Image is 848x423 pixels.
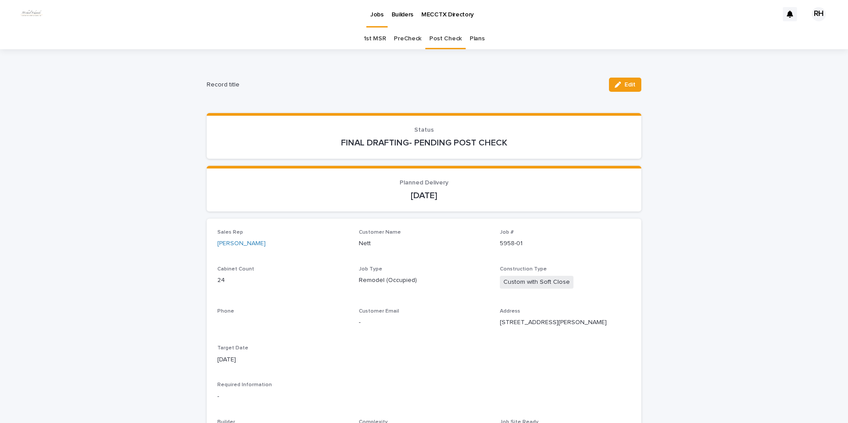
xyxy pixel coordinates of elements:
[18,5,45,23] img: dhEtdSsQReaQtgKTuLrt
[217,137,631,148] p: FINAL DRAFTING- PENDING POST CHECK
[217,230,243,235] span: Sales Rep
[359,266,382,272] span: Job Type
[500,266,547,272] span: Construction Type
[217,190,631,201] p: [DATE]
[217,309,234,314] span: Phone
[207,81,602,89] h2: Record title
[217,382,272,388] span: Required Information
[217,266,254,272] span: Cabinet Count
[394,28,421,49] a: PreCheck
[359,276,490,285] p: Remodel (Occupied)
[500,276,573,289] span: Custom with Soft Close
[500,239,631,248] p: 5958-01
[414,127,434,133] span: Status
[359,230,401,235] span: Customer Name
[217,345,248,351] span: Target Date
[359,239,490,248] p: Nett
[217,276,348,285] p: 24
[217,392,631,401] p: -
[359,318,490,327] p: -
[400,180,448,186] span: Planned Delivery
[500,309,520,314] span: Address
[359,309,399,314] span: Customer Email
[609,78,641,92] button: Edit
[364,28,386,49] a: 1st MSR
[500,230,514,235] span: Job #
[500,318,631,327] p: [STREET_ADDRESS][PERSON_NAME]
[470,28,484,49] a: Plans
[429,28,462,49] a: Post Check
[812,7,826,21] div: RH
[217,355,348,364] p: [DATE]
[217,239,266,248] a: [PERSON_NAME]
[624,82,636,88] span: Edit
